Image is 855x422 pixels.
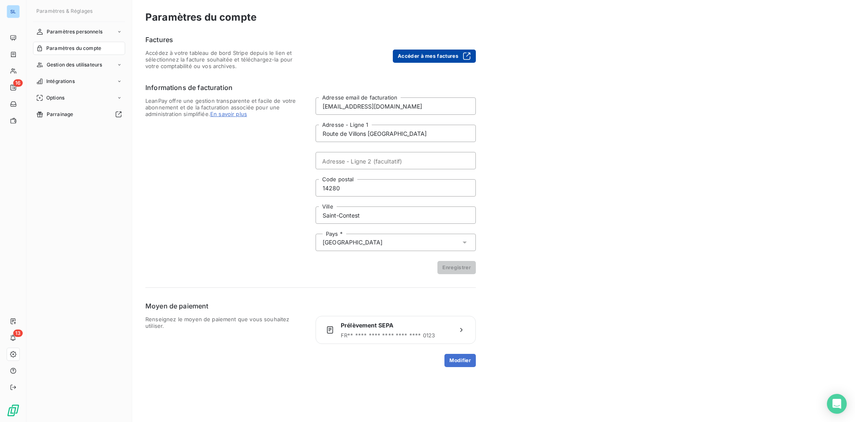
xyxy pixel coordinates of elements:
[47,28,102,36] span: Paramètres personnels
[145,301,476,311] h6: Moyen de paiement
[36,8,93,14] span: Paramètres & Réglages
[444,354,476,367] button: Modifier
[7,404,20,417] img: Logo LeanPay
[341,321,451,330] span: Prélèvement SEPA
[33,42,125,55] a: Paramètres du compte
[145,35,476,45] h6: Factures
[145,10,842,25] h3: Paramètres du compte
[827,394,847,414] div: Open Intercom Messenger
[316,179,476,197] input: placeholder
[13,79,23,87] span: 16
[46,78,75,85] span: Intégrations
[145,50,306,69] span: Accédez à votre tableau de bord Stripe depuis le lien et sélectionnez la facture souhaitée et tél...
[145,316,306,367] span: Renseignez le moyen de paiement que vous souhaitez utiliser.
[323,238,383,247] span: [GEOGRAPHIC_DATA]
[47,111,74,118] span: Parrainage
[7,5,20,18] div: SL
[145,83,476,92] h6: Informations de facturation
[13,330,23,337] span: 13
[437,261,476,274] button: Enregistrer
[46,45,101,52] span: Paramètres du compte
[210,111,247,117] span: En savoir plus
[33,108,125,121] a: Parrainage
[145,97,306,274] span: LeanPay offre une gestion transparente et facile de votre abonnement et de la facturation associé...
[316,152,476,169] input: placeholder
[393,50,476,63] button: Accéder à mes factures
[47,61,102,69] span: Gestion des utilisateurs
[316,97,476,115] input: placeholder
[316,206,476,224] input: placeholder
[316,125,476,142] input: placeholder
[46,94,64,102] span: Options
